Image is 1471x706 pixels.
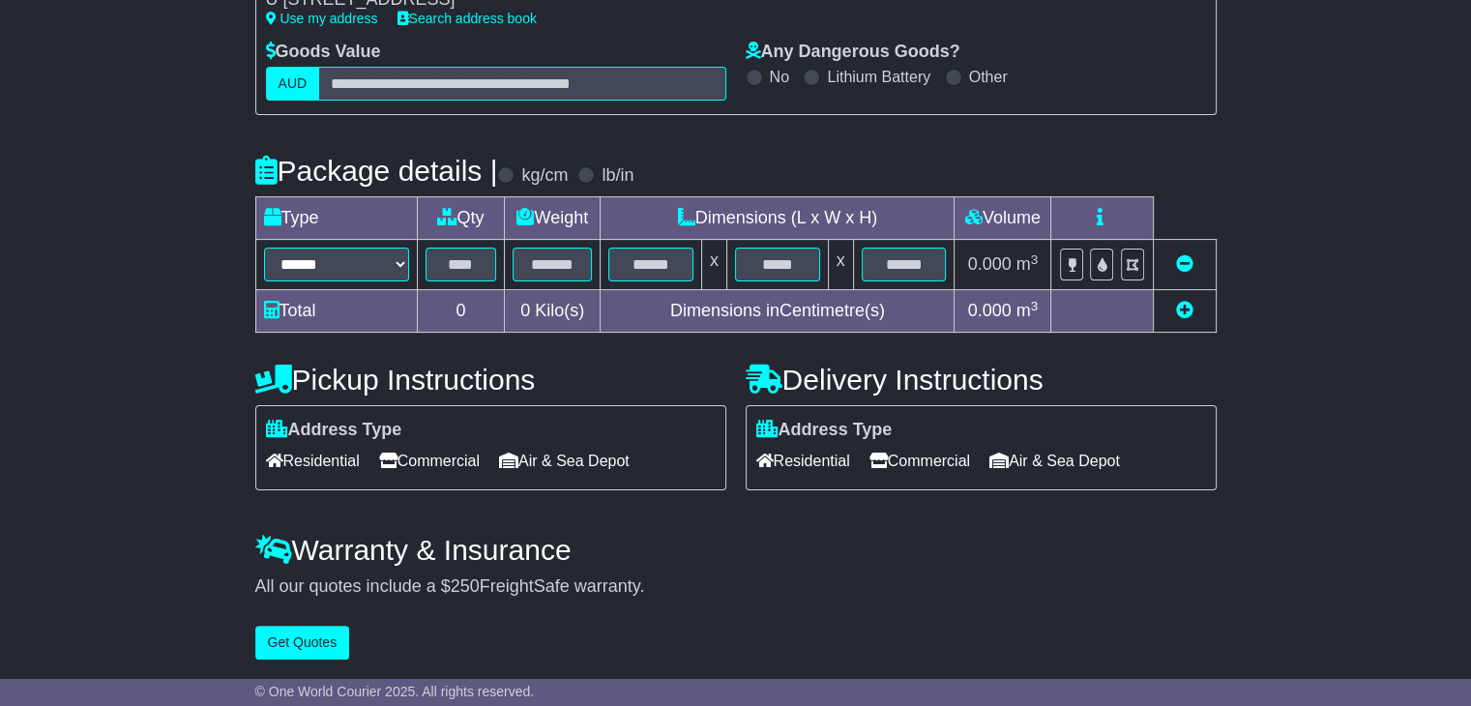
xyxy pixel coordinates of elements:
label: Address Type [756,420,893,441]
span: Commercial [869,446,970,476]
span: 250 [451,576,480,596]
td: Kilo(s) [505,290,601,333]
span: Commercial [379,446,480,476]
label: Goods Value [266,42,381,63]
label: Other [969,68,1008,86]
span: 0.000 [968,254,1012,274]
label: No [770,68,789,86]
span: Air & Sea Depot [989,446,1120,476]
label: AUD [266,67,320,101]
sup: 3 [1031,252,1039,267]
td: Qty [417,197,505,240]
td: 0 [417,290,505,333]
a: Search address book [397,11,537,26]
button: Get Quotes [255,626,350,660]
td: Weight [505,197,601,240]
a: Use my address [266,11,378,26]
a: Remove this item [1176,254,1193,274]
span: Air & Sea Depot [499,446,630,476]
span: m [1016,301,1039,320]
sup: 3 [1031,299,1039,313]
label: kg/cm [521,165,568,187]
td: x [828,240,853,290]
a: Add new item [1176,301,1193,320]
td: Dimensions (L x W x H) [601,197,955,240]
h4: Warranty & Insurance [255,534,1217,566]
td: x [701,240,726,290]
td: Type [255,197,417,240]
span: 0.000 [968,301,1012,320]
td: Volume [955,197,1051,240]
td: Total [255,290,417,333]
span: m [1016,254,1039,274]
h4: Package details | [255,155,498,187]
span: Residential [756,446,850,476]
label: lb/in [602,165,633,187]
span: Residential [266,446,360,476]
td: Dimensions in Centimetre(s) [601,290,955,333]
div: All our quotes include a $ FreightSafe warranty. [255,576,1217,598]
label: Address Type [266,420,402,441]
h4: Delivery Instructions [746,364,1217,396]
label: Lithium Battery [827,68,930,86]
h4: Pickup Instructions [255,364,726,396]
span: 0 [520,301,530,320]
label: Any Dangerous Goods? [746,42,960,63]
span: © One World Courier 2025. All rights reserved. [255,684,535,699]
